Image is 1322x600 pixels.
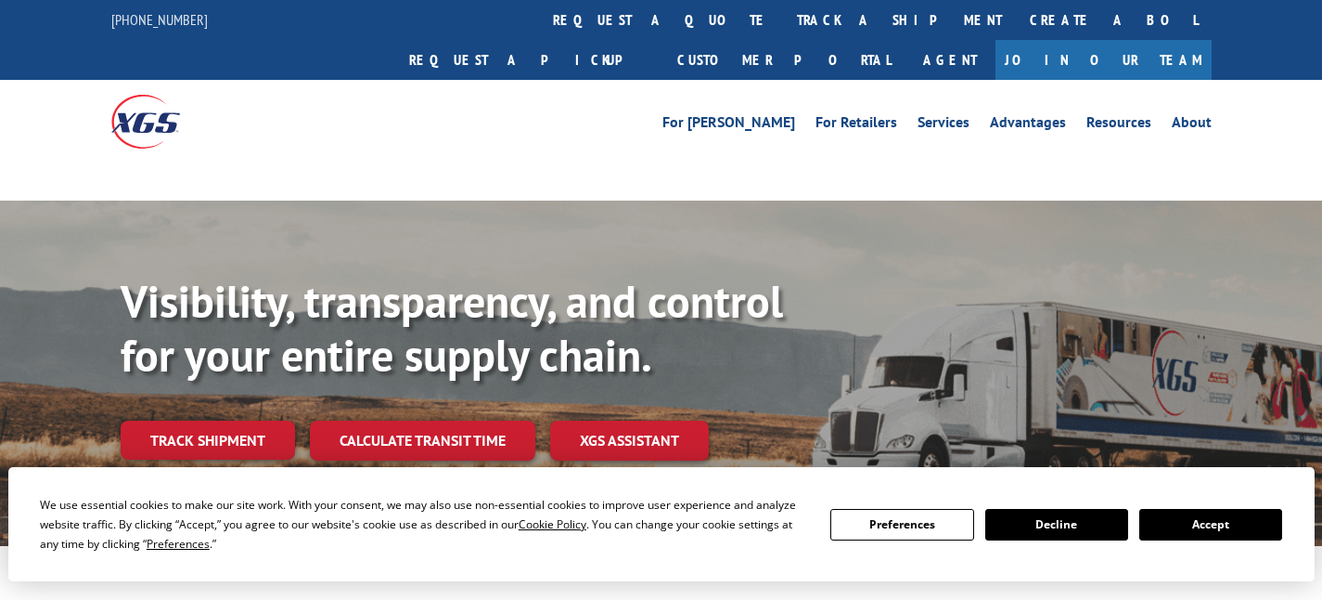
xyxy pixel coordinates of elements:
[519,516,586,532] span: Cookie Policy
[830,509,973,541] button: Preferences
[815,115,897,136] a: For Retailers
[662,115,795,136] a: For [PERSON_NAME]
[985,509,1128,541] button: Decline
[8,467,1315,581] div: Cookie Consent Prompt
[550,421,709,461] a: XGS ASSISTANT
[395,40,663,80] a: Request a pickup
[995,40,1212,80] a: Join Our Team
[121,421,295,460] a: Track shipment
[147,536,210,552] span: Preferences
[1086,115,1151,136] a: Resources
[121,272,783,384] b: Visibility, transparency, and control for your entire supply chain.
[111,10,208,29] a: [PHONE_NUMBER]
[905,40,995,80] a: Agent
[40,495,808,554] div: We use essential cookies to make our site work. With your consent, we may also use non-essential ...
[918,115,969,136] a: Services
[1139,509,1282,541] button: Accept
[1172,115,1212,136] a: About
[663,40,905,80] a: Customer Portal
[990,115,1066,136] a: Advantages
[310,421,535,461] a: Calculate transit time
